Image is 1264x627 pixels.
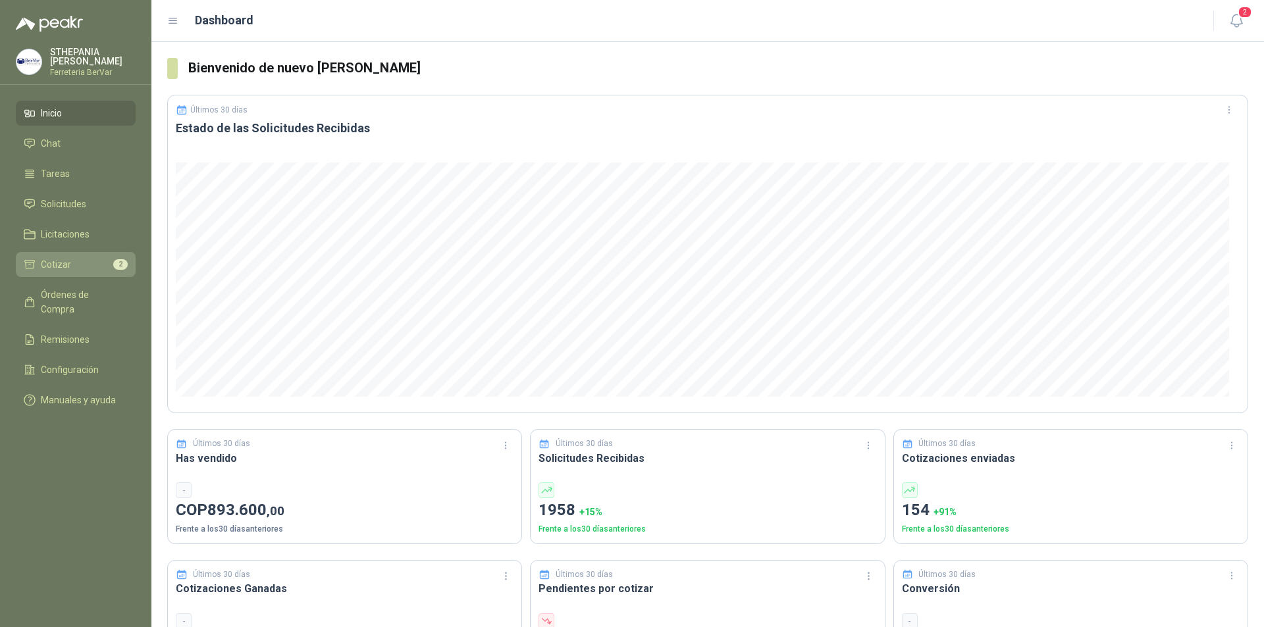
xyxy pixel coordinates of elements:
[193,568,250,581] p: Últimos 30 días
[902,580,1240,597] h3: Conversión
[918,568,976,581] p: Últimos 30 días
[16,327,136,352] a: Remisiones
[16,101,136,126] a: Inicio
[176,450,513,466] h3: Has vendido
[539,523,876,536] p: Frente a los 30 días anteriores
[176,482,192,498] div: -
[41,136,61,151] span: Chat
[16,16,83,32] img: Logo peakr
[41,288,123,316] span: Órdenes de Compra
[934,507,957,517] span: + 91 %
[16,252,136,277] a: Cotizar2
[41,363,99,377] span: Configuración
[539,498,876,523] p: 1958
[16,161,136,186] a: Tareas
[539,450,876,466] h3: Solicitudes Recibidas
[16,131,136,156] a: Chat
[176,523,513,536] p: Frente a los 30 días anteriores
[207,501,284,519] span: 893.600
[176,580,513,597] h3: Cotizaciones Ganadas
[16,357,136,382] a: Configuración
[41,197,86,211] span: Solicitudes
[902,523,1240,536] p: Frente a los 30 días anteriores
[41,393,116,407] span: Manuales y ayuda
[41,332,90,347] span: Remisiones
[195,11,253,30] h1: Dashboard
[902,450,1240,466] h3: Cotizaciones enviadas
[41,166,70,181] span: Tareas
[267,503,284,518] span: ,00
[41,227,90,241] span: Licitaciones
[188,58,1248,78] h3: Bienvenido de nuevo [PERSON_NAME]
[16,388,136,413] a: Manuales y ayuda
[556,438,613,450] p: Últimos 30 días
[1238,6,1252,18] span: 2
[16,282,136,322] a: Órdenes de Compra
[16,49,41,74] img: Company Logo
[539,580,876,597] h3: Pendientes por cotizar
[113,259,128,270] span: 2
[41,106,62,120] span: Inicio
[579,507,602,517] span: + 15 %
[556,568,613,581] p: Últimos 30 días
[41,257,71,272] span: Cotizar
[50,68,136,76] p: Ferreteria BerVar
[16,222,136,247] a: Licitaciones
[50,47,136,66] p: STHEPANIA [PERSON_NAME]
[1224,9,1248,33] button: 2
[918,438,976,450] p: Últimos 30 días
[190,105,248,114] p: Últimos 30 días
[176,498,513,523] p: COP
[193,438,250,450] p: Últimos 30 días
[16,191,136,216] a: Solicitudes
[902,498,1240,523] p: 154
[176,120,1240,136] h3: Estado de las Solicitudes Recibidas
